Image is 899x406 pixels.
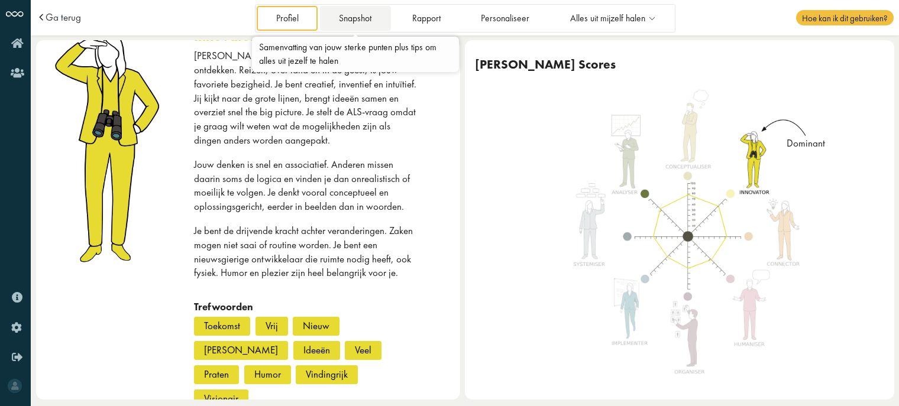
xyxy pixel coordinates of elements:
div: [PERSON_NAME] Scores [475,57,616,72]
div: innovator [194,28,256,44]
div: Humor [244,365,291,384]
img: innovator [564,89,813,384]
span: Alles uit mijzelf halen [570,14,645,24]
div: Nieuw [293,317,339,336]
a: Alles uit mijzelf halen [551,6,673,30]
div: Toekomst [194,317,250,336]
div: Ideeën [293,341,340,360]
div: [PERSON_NAME] [194,341,288,360]
a: Snapshot [320,6,391,30]
img: innovator.png [53,28,172,264]
a: Personaliseer [462,6,549,30]
div: Dominant [786,137,825,151]
strong: Trefwoorden [194,300,253,313]
div: Vrij [256,317,288,336]
p: Jouw denken is snel en associatief. Anderen missen daarin soms de logica en vinden je dan onreali... [194,158,420,214]
span: Hoe kan ik dit gebruiken? [796,10,893,25]
div: Praten [194,365,239,384]
div: Veel [345,341,381,360]
a: Rapport [393,6,460,30]
div: Vindingrijk [296,365,358,384]
a: Ga terug [46,12,81,22]
p: [PERSON_NAME] houdt ervan om nieuwe dingen te ontdekken. Reizen, over land en in de geest, is jou... [194,49,420,148]
p: Je bent de drijvende kracht achter veranderingen. Zaken mogen niet saai of routine worden. Je ben... [194,224,420,280]
a: Profiel [257,6,318,30]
